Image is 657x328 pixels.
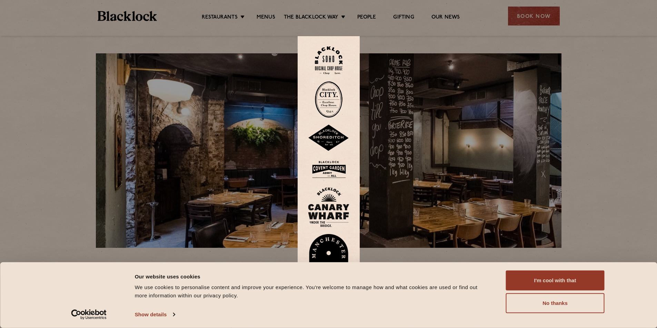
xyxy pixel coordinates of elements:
[135,272,490,281] div: Our website uses cookies
[308,158,349,181] img: BLA_1470_CoventGarden_Website_Solid.svg
[308,234,349,282] img: BL_Manchester_Logo-bleed.png
[59,309,119,320] a: Usercentrics Cookiebot - opens in a new window
[506,271,605,290] button: I'm cool with that
[135,309,175,320] a: Show details
[135,283,490,300] div: We use cookies to personalise content and improve your experience. You're welcome to manage how a...
[308,125,349,151] img: Shoreditch-stamp-v2-default.svg
[315,81,342,118] img: City-stamp-default.svg
[308,187,349,227] img: BL_CW_Logo_Website.svg
[315,46,342,74] img: Soho-stamp-default.svg
[506,293,605,313] button: No thanks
